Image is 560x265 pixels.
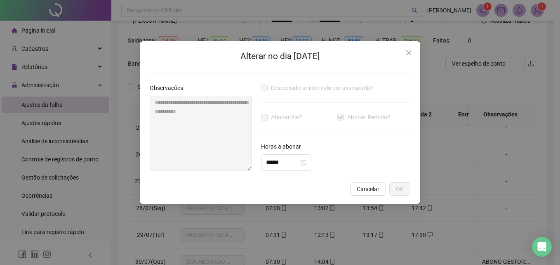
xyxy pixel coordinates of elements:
[350,182,386,196] button: Cancelar
[150,50,410,63] h2: Alterar no dia [DATE]
[261,142,306,151] label: Horas a abonar
[405,50,412,56] span: close
[268,83,376,92] span: Desconsiderar intervalo pré-assinalado?
[344,113,393,122] span: Abonar Período?
[389,182,410,196] button: OK
[532,237,552,257] div: Open Intercom Messenger
[357,185,379,194] span: Cancelar
[268,113,305,122] span: Abonar dia?
[150,83,188,92] label: Observações
[402,46,415,59] button: Close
